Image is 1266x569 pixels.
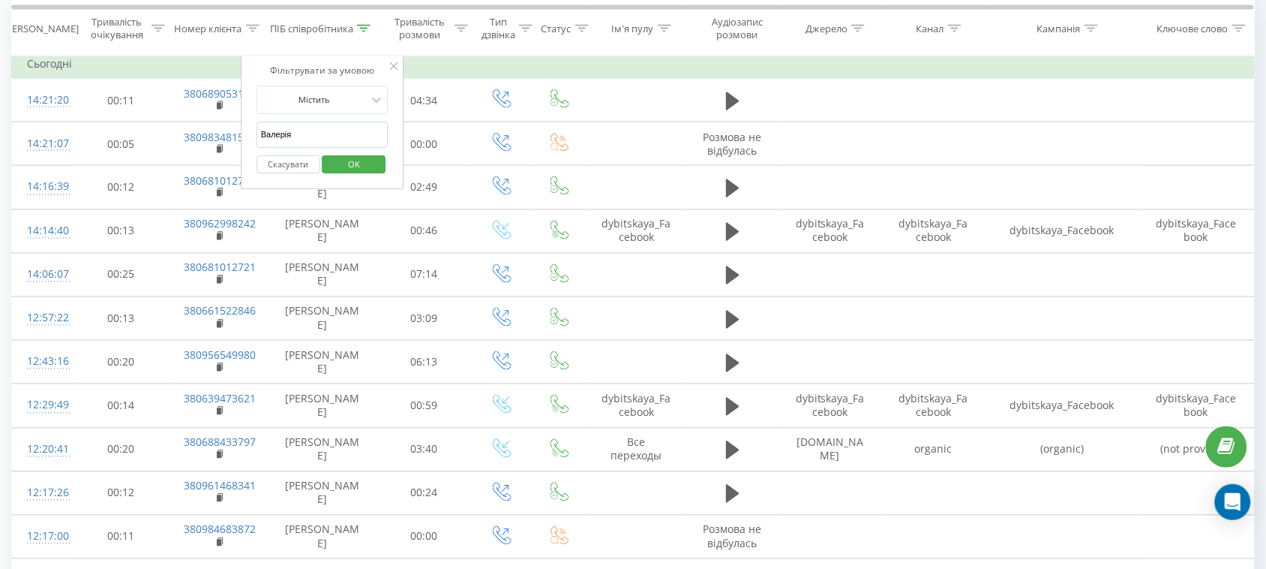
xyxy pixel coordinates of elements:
a: 380962998242 [184,217,256,231]
a: 380681012721 [184,260,256,275]
td: 00:46 [376,209,472,253]
td: dybitskaya_Facebook [882,384,985,428]
td: 00:11 [73,79,169,122]
div: 12:57:22 [27,304,58,333]
td: 00:00 [376,122,472,166]
a: 380639473621 [184,392,256,406]
span: OK [333,152,375,176]
td: 00:24 [376,471,472,515]
div: 14:21:07 [27,129,58,158]
div: Аудіозапис розмови [700,16,775,41]
button: OK [322,155,386,174]
td: 07:14 [376,253,472,297]
a: 380681012721 [184,173,256,188]
div: Тривалість розмови [389,16,451,41]
td: 00:13 [73,209,169,253]
td: Все переходы [586,428,686,471]
td: dybitskaya_Facebook [778,384,882,428]
td: [PERSON_NAME] [268,341,376,384]
td: [PERSON_NAME] [268,515,376,558]
td: 04:34 [376,79,472,122]
button: Скасувати [256,155,320,174]
td: organic [882,428,985,471]
td: 00:13 [73,297,169,341]
td: Сьогодні [12,49,1255,79]
td: 00:11 [73,515,169,558]
div: 12:17:26 [27,479,58,508]
td: 00:20 [73,341,169,384]
td: [DOMAIN_NAME] [778,428,882,471]
div: 12:17:00 [27,522,58,552]
input: Введіть значення [256,122,388,148]
div: 14:14:40 [27,217,58,246]
div: 14:21:20 [27,86,58,115]
div: Ім'я пулу [612,22,654,35]
td: [PERSON_NAME] [268,471,376,515]
div: Тип дзвінка [481,16,515,41]
td: 00:20 [73,428,169,471]
a: 380961468341 [184,479,256,493]
td: [PERSON_NAME] [268,428,376,471]
span: Розмова не відбулась [703,130,762,158]
a: 380688433797 [184,435,256,450]
div: 12:43:16 [27,348,58,377]
div: 12:20:41 [27,435,58,465]
td: dybitskaya_Facebook [1139,384,1254,428]
div: ПІБ співробітника [270,22,353,35]
a: 380689053139 [184,86,256,101]
td: 00:59 [376,384,472,428]
div: Джерело [805,22,847,35]
td: 00:05 [73,122,169,166]
span: Розмова не відбулась [703,522,762,550]
div: Кампанія [1037,22,1081,35]
td: 00:00 [376,515,472,558]
div: Канал [916,22,944,35]
td: 00:14 [73,384,169,428]
div: Номер клієнта [175,22,242,35]
td: 00:12 [73,471,169,515]
td: dybitskaya_Facebook [586,384,686,428]
div: Тривалість очікування [86,16,148,41]
td: dybitskaya_Facebook [586,209,686,253]
td: 00:12 [73,166,169,209]
div: Фільтрувати за умовою [256,63,388,78]
td: 02:49 [376,166,472,209]
td: 06:13 [376,341,472,384]
a: 380956549980 [184,348,256,363]
a: 380661522846 [184,304,256,318]
td: dybitskaya_Facebook [778,209,882,253]
td: [PERSON_NAME] [268,253,376,297]
td: 03:40 [376,428,472,471]
td: [PERSON_NAME] [268,209,376,253]
a: 380984683872 [184,522,256,537]
a: 380983481522 [184,130,256,144]
div: Статус [541,22,571,35]
td: dybitskaya_Facebook [1139,209,1254,253]
td: 03:09 [376,297,472,341]
div: 14:16:39 [27,173,58,202]
td: [PERSON_NAME] [268,297,376,341]
div: [PERSON_NAME] [3,22,79,35]
td: 00:25 [73,253,169,297]
div: Open Intercom Messenger [1215,484,1251,520]
td: [PERSON_NAME] [268,384,376,428]
div: Ключове слово [1157,22,1228,35]
td: dybitskaya_Facebook [985,384,1139,428]
td: dybitskaya_Facebook [985,209,1139,253]
div: 12:29:49 [27,391,58,420]
td: (not provided) [1139,428,1254,471]
div: 14:06:07 [27,260,58,290]
td: dybitskaya_Facebook [882,209,985,253]
td: (organic) [985,428,1139,471]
